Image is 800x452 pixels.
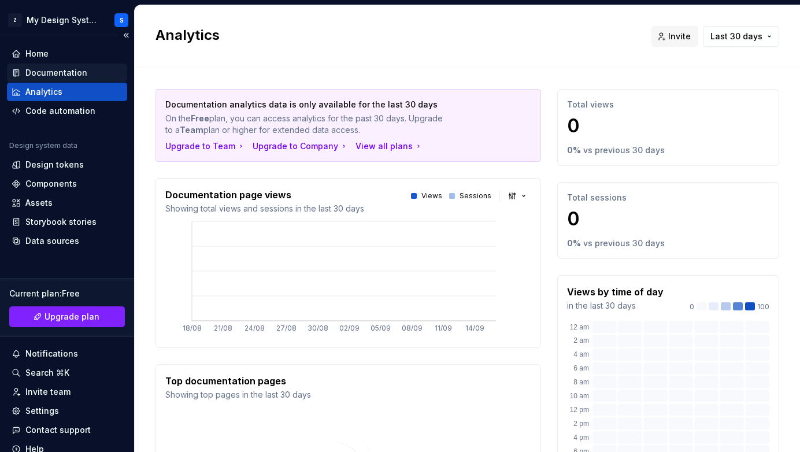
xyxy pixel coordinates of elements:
a: Analytics [7,83,127,101]
button: Collapse sidebar [118,27,134,43]
div: My Design System [27,14,101,26]
text: 12 pm [570,406,589,414]
button: ZMy Design SystemS [2,8,132,32]
p: 0 [567,208,769,231]
span: Invite [668,31,691,42]
p: Views [421,191,442,201]
div: Contact support [25,424,91,436]
a: Upgrade plan [9,306,125,327]
a: Components [7,175,127,193]
tspan: 24/08 [245,324,265,332]
div: Current plan : Free [9,288,125,299]
div: Data sources [25,235,79,247]
a: Assets [7,194,127,212]
p: 0 % [567,145,581,156]
div: Z [8,13,22,27]
tspan: 18/08 [183,324,202,332]
text: 6 am [573,364,589,372]
div: Assets [25,197,53,209]
tspan: 11/09 [435,324,452,332]
div: Notifications [25,348,78,360]
p: Showing top pages in the last 30 days [165,389,311,401]
button: Upgrade to Company [253,140,349,152]
div: Invite team [25,386,71,398]
a: Data sources [7,232,127,250]
button: Upgrade to Team [165,140,246,152]
text: 4 am [573,350,589,358]
text: 2 am [573,336,589,344]
div: Documentation [25,67,87,79]
p: Showing total views and sessions in the last 30 days [165,203,364,214]
tspan: 27/08 [276,324,297,332]
text: 2 pm [573,420,589,428]
text: 4 pm [573,434,589,442]
button: View all plans [355,140,423,152]
text: 10 am [570,392,589,400]
button: Invite [651,26,698,47]
p: 0 [567,114,769,138]
div: Search ⌘K [25,367,69,379]
div: 100 [690,302,769,312]
a: Storybook stories [7,213,127,231]
p: Views by time of day [567,285,664,299]
div: Code automation [25,105,95,117]
h2: Analytics [155,26,638,45]
p: 0 [690,302,694,312]
p: On the plan, you can access analytics for the past 30 days. Upgrade to a plan or higher for exten... [165,113,450,136]
button: Last 30 days [703,26,779,47]
tspan: 05/09 [371,324,391,332]
tspan: 02/09 [339,324,360,332]
div: Design tokens [25,159,84,171]
div: Components [25,178,77,190]
tspan: 21/08 [214,324,232,332]
tspan: 08/09 [402,324,423,332]
p: Total sessions [567,192,769,203]
div: Settings [25,405,59,417]
a: Home [7,45,127,63]
p: vs previous 30 days [583,145,665,156]
div: Home [25,48,49,60]
text: 8 am [573,378,589,386]
p: Documentation page views [165,188,364,202]
tspan: 14/09 [465,324,484,332]
div: Storybook stories [25,216,97,228]
p: Top documentation pages [165,374,311,388]
a: Documentation [7,64,127,82]
p: in the last 30 days [567,300,664,312]
a: Code automation [7,102,127,120]
button: Notifications [7,344,127,363]
button: Contact support [7,421,127,439]
a: Design tokens [7,155,127,174]
text: 12 am [570,323,589,331]
strong: Team [180,125,203,135]
p: Total views [567,99,769,110]
p: vs previous 30 days [583,238,665,249]
p: Sessions [460,191,491,201]
span: Last 30 days [710,31,762,42]
span: Upgrade plan [45,311,99,323]
div: Analytics [25,86,62,98]
p: 0 % [567,238,581,249]
p: Documentation analytics data is only available for the last 30 days [165,99,450,110]
a: Settings [7,402,127,420]
a: Invite team [7,383,127,401]
tspan: 30/08 [308,324,328,332]
strong: Free [191,113,209,123]
button: Search ⌘K [7,364,127,382]
div: S [120,16,124,25]
div: Design system data [9,141,77,150]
